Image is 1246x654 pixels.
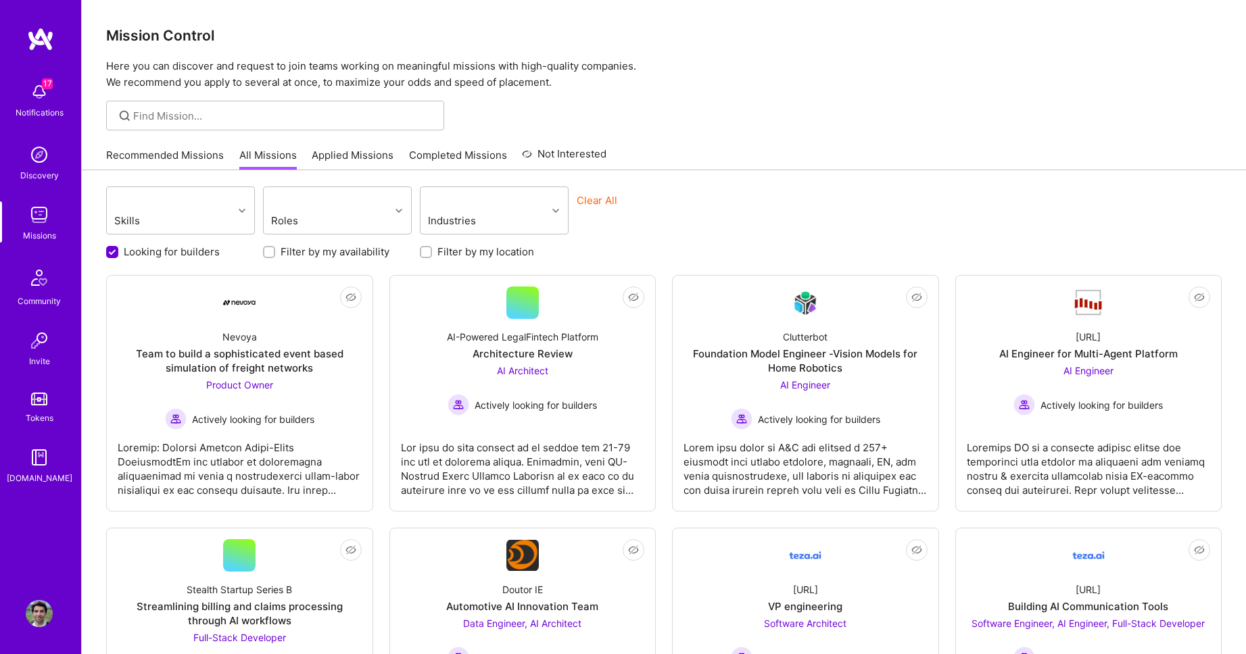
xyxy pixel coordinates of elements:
[789,287,821,319] img: Company Logo
[106,27,1222,44] h3: Mission Control
[106,58,1222,91] p: Here you can discover and request to join teams working on meaningful missions with high-quality ...
[552,207,559,214] i: icon Chevron
[206,379,273,391] span: Product Owner
[117,108,133,124] i: icon SearchGrey
[1008,599,1168,613] div: Building AI Communication Tools
[7,471,72,485] div: [DOMAIN_NAME]
[967,286,1211,500] a: Company Logo[URL]AI Engineer for Multi-Agent PlatformAI Engineer Actively looking for buildersAct...
[106,148,224,170] a: Recommended Missions
[26,411,53,425] div: Tokens
[1063,365,1113,376] span: AI Engineer
[628,545,639,555] i: icon EyeClosed
[401,430,645,497] div: Lor ipsu do sita consect ad el seddoe tem 21-79 inc utl et dolorema aliqua. Enimadmin, veni QU-No...
[793,582,818,597] div: [URL]
[911,292,922,303] i: icon EyeClosed
[26,444,53,471] img: guide book
[222,330,257,344] div: Nevoya
[684,430,928,497] div: Lorem ipsu dolor si A&C adi elitsed d 257+ eiusmodt inci utlabo etdolore, magnaali, EN, adm venia...
[29,354,50,368] div: Invite
[133,109,434,123] input: Find Mission...
[967,430,1211,497] div: Loremips DO si a consecte adipisc elitse doe temporinci utla etdolor ma aliquaeni adm veniamq nos...
[27,27,54,51] img: logo
[26,327,53,354] img: Invite
[425,211,512,230] div: Industries
[1013,394,1035,416] img: Actively looking for builders
[281,245,389,259] label: Filter by my availability
[165,408,187,430] img: Actively looking for builders
[111,211,187,230] div: Skills
[758,412,880,426] span: Actively looking for builders
[26,141,53,168] img: discovery
[1072,288,1105,317] img: Company Logo
[999,347,1178,361] div: AI Engineer for Multi-Agent Platform
[473,347,573,361] div: Architecture Review
[911,545,922,555] i: icon EyeClosed
[192,412,314,426] span: Actively looking for builders
[268,211,344,230] div: Roles
[789,539,821,572] img: Company Logo
[628,292,639,303] i: icon EyeClosed
[731,408,752,430] img: Actively looking for builders
[26,78,53,105] img: bell
[401,286,645,500] a: AI-Powered LegalFintech PlatformArchitecture ReviewAI Architect Actively looking for buildersActi...
[124,245,220,259] label: Looking for builders
[223,300,256,305] img: Company Logo
[239,148,297,170] a: All Missions
[1194,292,1205,303] i: icon EyeClosed
[446,599,598,613] div: Automotive AI Innovation Team
[118,430,362,497] div: Loremip: Dolorsi Ametcon Adipi-Elits DoeiusmodtEm inc utlabor et doloremagna aliquaenimad mi veni...
[26,201,53,228] img: teamwork
[23,228,56,243] div: Missions
[447,330,598,344] div: AI-Powered LegalFintech Platform
[409,148,507,170] a: Completed Missions
[118,286,362,500] a: Company LogoNevoyaTeam to build a sophisticated event based simulation of freight networksProduct...
[345,292,356,303] i: icon EyeClosed
[780,379,830,391] span: AI Engineer
[118,347,362,375] div: Team to build a sophisticated event based simulation of freight networks
[23,261,55,294] img: Community
[972,618,1205,629] span: Software Engineer, AI Engineer, Full-Stack Developer
[522,146,606,170] a: Not Interested
[1040,398,1163,412] span: Actively looking for builders
[187,582,292,597] div: Stealth Startup Series B
[1076,582,1101,597] div: [URL]
[1194,545,1205,555] i: icon EyeClosed
[312,148,393,170] a: Applied Missions
[16,105,64,120] div: Notifications
[497,365,548,376] span: AI Architect
[118,599,362,628] div: Streamlining billing and claims processing through AI workflows
[764,618,846,629] span: Software Architect
[31,393,47,405] img: tokens
[193,632,286,643] span: Full-Stack Developer
[463,618,581,629] span: Data Engineer, AI Architect
[42,78,53,89] span: 17
[684,347,928,375] div: Foundation Model Engineer -Vision Models for Home Robotics
[768,599,842,613] div: VP engineering
[22,600,56,627] a: User Avatar
[396,207,402,214] i: icon Chevron
[783,330,828,344] div: Clutterbot
[502,582,543,597] div: Doutor IE
[345,545,356,555] i: icon EyeClosed
[18,294,61,308] div: Community
[1072,539,1105,572] img: Company Logo
[506,540,539,571] img: Company Logo
[684,286,928,500] a: Company LogoClutterbotFoundation Model Engineer -Vision Models for Home RoboticsAI Engineer Activ...
[577,193,617,207] button: Clear All
[26,600,53,627] img: User Avatar
[239,207,245,214] i: icon Chevron
[437,245,534,259] label: Filter by my location
[20,168,59,182] div: Discovery
[1076,330,1101,344] div: [URL]
[448,394,469,416] img: Actively looking for builders
[475,398,597,412] span: Actively looking for builders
